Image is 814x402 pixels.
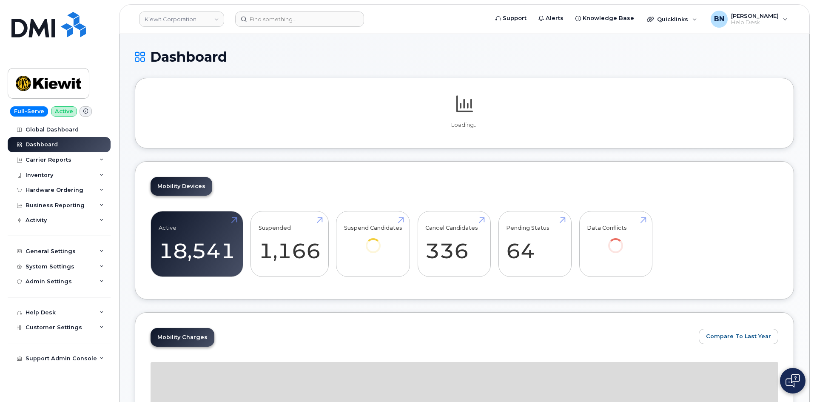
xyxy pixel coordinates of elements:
[159,216,235,272] a: Active 18,541
[135,49,794,64] h1: Dashboard
[151,177,212,196] a: Mobility Devices
[151,121,778,129] p: Loading...
[259,216,321,272] a: Suspended 1,166
[706,332,771,340] span: Compare To Last Year
[425,216,483,272] a: Cancel Candidates 336
[344,216,402,265] a: Suspend Candidates
[587,216,644,265] a: Data Conflicts
[786,374,800,388] img: Open chat
[506,216,564,272] a: Pending Status 64
[699,329,778,344] button: Compare To Last Year
[151,328,214,347] a: Mobility Charges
